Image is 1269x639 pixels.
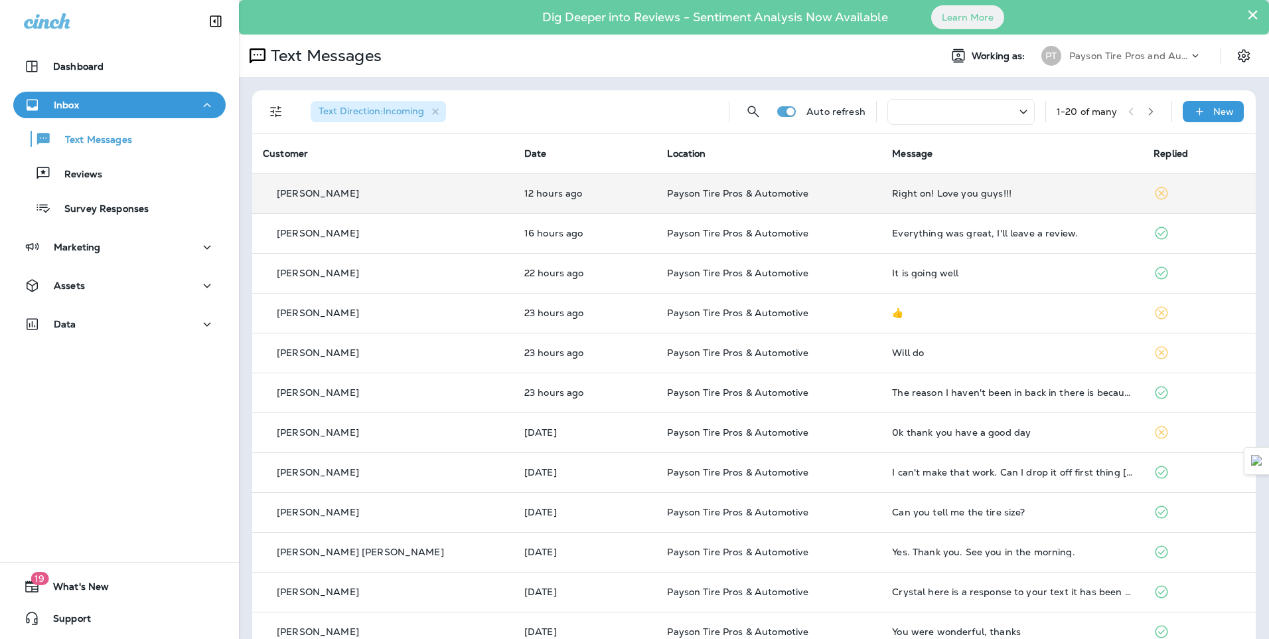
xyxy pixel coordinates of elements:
button: Learn More [931,5,1004,29]
span: Payson Tire Pros & Automotive [667,626,808,638]
p: Oct 4, 2025 08:44 AM [524,626,646,637]
p: Payson Tire Pros and Automotive [1069,50,1189,61]
p: [PERSON_NAME] [277,268,359,278]
div: Will do [892,347,1132,358]
p: Oct 8, 2025 08:29 AM [524,347,646,358]
button: Reviews [13,159,226,187]
p: Oct 6, 2025 04:01 PM [524,507,646,517]
span: Payson Tire Pros & Automotive [667,267,808,279]
p: Assets [54,280,85,291]
div: Yes. Thank you. See you in the morning. [892,547,1132,557]
span: Location [667,147,706,159]
p: Inbox [54,100,79,110]
div: Everything was great, I'll leave a review. [892,228,1132,238]
div: It is going well [892,268,1132,278]
p: [PERSON_NAME] [277,228,359,238]
div: The reason I haven't been in back in there is because you guys want $185 $160 for front end align... [892,387,1132,398]
button: Support [13,605,226,632]
span: Payson Tire Pros & Automotive [667,227,808,239]
p: Survey Responses [51,203,149,216]
button: Survey Responses [13,194,226,222]
p: Oct 6, 2025 09:39 AM [524,547,646,557]
div: Crystal here is a response to your text it has been awhile but it still has a slow leak in the re... [892,587,1132,597]
span: Payson Tire Pros & Automotive [667,506,808,518]
button: Filters [263,98,289,125]
p: [PERSON_NAME] [277,188,359,199]
p: [PERSON_NAME] [277,427,359,438]
button: Inbox [13,92,226,118]
p: Oct 8, 2025 08:13 AM [524,387,646,398]
button: Dashboard [13,53,226,80]
p: Text Messages [52,134,132,147]
div: 0k thank you have a good day [892,427,1132,438]
div: You were wonderful, thanks [892,626,1132,637]
p: [PERSON_NAME] [277,308,359,318]
p: Dashboard [53,61,104,72]
span: Text Direction : Incoming [319,105,424,117]
button: 19What's New [13,573,226,600]
span: Payson Tire Pros & Automotive [667,347,808,359]
span: Payson Tire Pros & Automotive [667,546,808,558]
p: Oct 8, 2025 08:38 AM [524,308,646,318]
div: Text Direction:Incoming [311,101,446,122]
button: Close [1246,4,1259,25]
button: Search Messages [740,98,767,125]
button: Collapse Sidebar [197,8,234,35]
img: Detect Auto [1251,455,1263,467]
div: 1 - 20 of many [1057,106,1118,117]
p: Oct 8, 2025 03:45 PM [524,228,646,238]
p: [PERSON_NAME] [277,587,359,597]
span: Payson Tire Pros & Automotive [667,586,808,598]
span: 19 [31,572,48,585]
button: Assets [13,272,226,299]
p: [PERSON_NAME] [277,467,359,478]
p: Oct 8, 2025 07:31 PM [524,188,646,199]
div: 👍 [892,308,1132,318]
button: Text Messages [13,125,226,153]
button: Settings [1232,44,1256,68]
span: Replied [1154,147,1188,159]
div: I can't make that work. Can I drop it off first thing tomorrow morning? [892,467,1132,478]
p: [PERSON_NAME] [277,347,359,358]
div: Right on! Love you guys!!! [892,188,1132,199]
span: Working as: [972,50,1028,62]
p: Oct 7, 2025 11:41 AM [524,427,646,438]
p: [PERSON_NAME] [277,507,359,517]
span: Message [892,147,933,159]
p: Data [54,319,76,329]
button: Data [13,311,226,337]
span: Payson Tire Pros & Automotive [667,187,808,199]
p: Reviews [51,169,102,181]
span: Support [40,613,91,629]
span: Payson Tire Pros & Automotive [667,387,808,399]
div: PT [1041,46,1061,66]
p: Oct 4, 2025 04:06 PM [524,587,646,597]
span: Payson Tire Pros & Automotive [667,426,808,438]
span: What's New [40,581,109,597]
button: Marketing [13,234,226,260]
div: Can you tell me the tire size? [892,507,1132,517]
p: Oct 8, 2025 09:08 AM [524,268,646,278]
span: Payson Tire Pros & Automotive [667,466,808,478]
p: [PERSON_NAME] [PERSON_NAME] [277,547,444,557]
p: Auto refresh [806,106,865,117]
span: Date [524,147,547,159]
p: Marketing [54,242,100,252]
span: Customer [263,147,308,159]
p: [PERSON_NAME] [277,626,359,637]
span: Payson Tire Pros & Automotive [667,307,808,319]
p: Dig Deeper into Reviews - Sentiment Analysis Now Available [504,15,927,19]
p: Oct 7, 2025 08:56 AM [524,467,646,478]
p: Text Messages [265,46,382,66]
p: [PERSON_NAME] [277,387,359,398]
p: New [1213,106,1234,117]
